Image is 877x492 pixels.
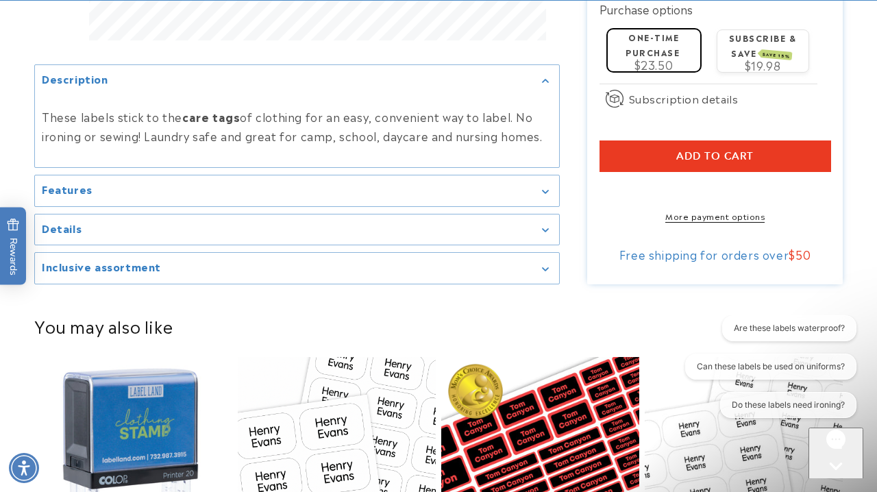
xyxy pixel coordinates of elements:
[42,72,108,86] h2: Description
[182,108,240,125] strong: care tags
[35,175,559,206] summary: Features
[789,246,795,262] span: $
[34,315,843,336] h2: You may also like
[35,253,559,284] summary: Inclusive assortment
[634,56,674,73] span: $23.50
[42,182,92,196] h2: Features
[676,150,754,162] span: Add to cart
[745,57,781,73] span: $19.98
[629,90,739,107] span: Subscription details
[600,1,693,17] label: Purchase options
[7,219,20,275] span: Rewards
[795,246,811,262] span: 50
[808,428,863,478] iframe: Gorgias live chat messenger
[42,107,552,147] p: These labels stick to the of clothing for an easy, convenient way to label. No ironing or sewing!...
[600,210,831,222] a: More payment options
[42,221,82,235] h2: Details
[42,260,161,273] h2: Inclusive assortment
[35,65,559,96] summary: Description
[729,32,797,58] label: Subscribe & save
[600,140,831,172] button: Add to cart
[626,31,680,58] label: One-time purchase
[665,315,863,430] iframe: Gorgias live chat conversation starters
[9,453,39,483] div: Accessibility Menu
[761,49,793,60] span: SAVE 15%
[600,247,831,261] div: Free shipping for orders over
[35,214,559,245] summary: Details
